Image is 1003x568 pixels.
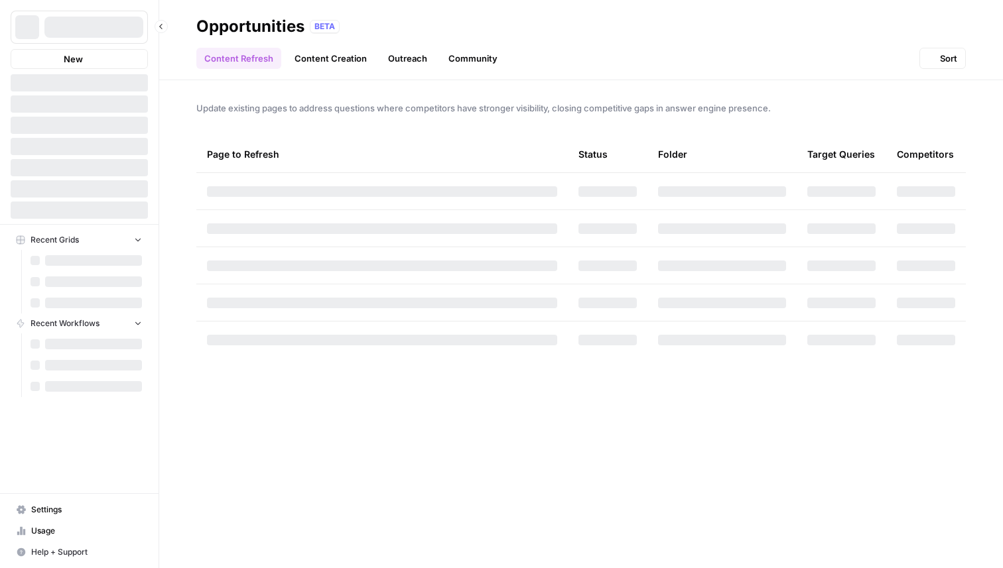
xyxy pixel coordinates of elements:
a: Outreach [380,48,435,69]
button: Help + Support [11,541,148,563]
div: Opportunities [196,16,304,37]
span: Recent Grids [31,234,79,246]
a: Content Refresh [196,48,281,69]
span: Help + Support [31,546,142,558]
div: Competitors [897,136,954,172]
span: Recent Workflows [31,317,100,329]
button: Recent Workflows [11,313,148,333]
span: Update existing pages to address questions where competitors have stronger visibility, closing co... [196,101,966,115]
a: Content Creation [287,48,375,69]
div: Target Queries [807,136,875,172]
span: Usage [31,525,142,537]
button: Recent Grids [11,230,148,250]
div: Status [578,136,608,172]
button: New [11,49,148,69]
button: Sort [919,48,966,69]
div: Folder [658,136,687,172]
a: Settings [11,499,148,520]
a: Usage [11,520,148,541]
div: Page to Refresh [207,136,557,172]
span: Settings [31,504,142,516]
a: Community [440,48,505,69]
span: Sort [940,52,957,65]
span: New [64,52,83,66]
div: BETA [310,20,340,33]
